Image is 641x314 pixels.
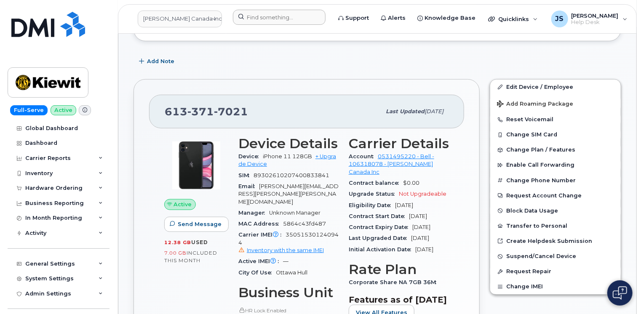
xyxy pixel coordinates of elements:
button: Change Phone Number [490,173,621,188]
button: Block Data Usage [490,203,621,218]
span: Contract balance [349,180,403,186]
a: Kiewit Canada Inc [138,11,222,27]
span: [DATE] [411,235,429,241]
a: Knowledge Base [411,10,481,27]
span: City Of Use [238,269,276,276]
h3: Features as of [DATE] [349,295,449,305]
span: Email [238,183,259,189]
span: Inventory with the same IMEI [247,247,324,253]
span: Manager [238,210,269,216]
button: Add Roaming Package [490,95,621,112]
span: [DATE] [415,246,433,253]
h3: Rate Plan [349,262,449,277]
div: Jacob Shepherd [545,11,633,27]
span: $0.00 [403,180,419,186]
a: Alerts [375,10,411,27]
span: 5864c43fd487 [283,221,326,227]
a: Edit Device / Employee [490,80,621,95]
span: [DATE] [409,213,427,219]
span: [DATE] [412,224,430,230]
span: Account [349,153,378,160]
span: Add Note [147,57,174,65]
span: 7.00 GB [164,250,187,256]
span: Last Upgraded Date [349,235,411,241]
span: Not Upgradeable [399,191,446,197]
span: Device [238,153,263,160]
span: Suspend/Cancel Device [506,253,576,260]
span: Add Roaming Package [497,101,573,109]
span: Unknown Manager [269,210,320,216]
span: Corporate Share NA 7GB 36M [349,279,441,285]
span: Ottawa Hull [276,269,307,276]
button: Change IMEI [490,279,621,294]
button: Reset Voicemail [490,112,621,127]
button: Suspend/Cancel Device [490,249,621,264]
span: Alerts [388,14,406,22]
button: Change SIM Card [490,127,621,142]
span: Carrier IMEI [238,232,286,238]
span: — [283,258,288,264]
span: included this month [164,250,217,263]
button: Change Plan / Features [490,142,621,157]
span: Active [174,200,192,208]
span: Last updated [386,108,425,114]
span: Change Plan / Features [506,147,575,153]
span: used [191,239,208,245]
a: Create Helpdesk Submission [490,234,621,249]
div: Quicklinks [482,11,544,27]
span: Support [345,14,369,22]
button: Send Message [164,217,229,232]
span: Contract Expiry Date [349,224,412,230]
h3: Device Details [238,136,339,151]
span: 371 [187,105,214,118]
span: SIM [238,172,254,178]
span: Contract Start Date [349,213,409,219]
span: Send Message [178,220,222,228]
span: Initial Activation Date [349,246,415,253]
span: Help Desk [572,19,619,26]
span: [DATE] [395,202,413,208]
p: HR Lock Enabled [238,307,339,314]
span: Eligibility Date [349,202,395,208]
a: Inventory with the same IMEI [238,247,324,253]
span: 12.38 GB [164,239,191,245]
span: Quicklinks [498,16,529,22]
span: MAC Address [238,221,283,227]
span: Knowledge Base [425,14,475,22]
input: Find something... [233,10,326,25]
span: 613 [165,105,248,118]
h3: Business Unit [238,285,339,300]
span: 350515301240944 [238,232,339,254]
span: JS [556,14,564,24]
button: Request Account Change [490,188,621,203]
img: Open chat [613,286,627,300]
span: iPhone 11 128GB [263,153,312,160]
a: 0531495220 - Bell - 106318078 - [PERSON_NAME] Canada Inc [349,153,434,175]
button: Enable Call Forwarding [490,157,621,173]
button: Add Note [134,54,182,69]
span: Enable Call Forwarding [506,162,574,168]
button: Request Repair [490,264,621,279]
img: iPhone_11.jpg [171,140,222,191]
span: 7021 [214,105,248,118]
span: [DATE] [425,108,443,114]
span: Active IMEI [238,258,283,264]
h3: Carrier Details [349,136,449,151]
span: 89302610207400833841 [254,172,329,178]
a: Support [332,10,375,27]
span: [PERSON_NAME] [572,12,619,19]
span: Upgrade Status [349,191,399,197]
button: Transfer to Personal [490,218,621,234]
span: [PERSON_NAME][EMAIL_ADDRESS][PERSON_NAME][PERSON_NAME][DOMAIN_NAME] [238,183,339,205]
